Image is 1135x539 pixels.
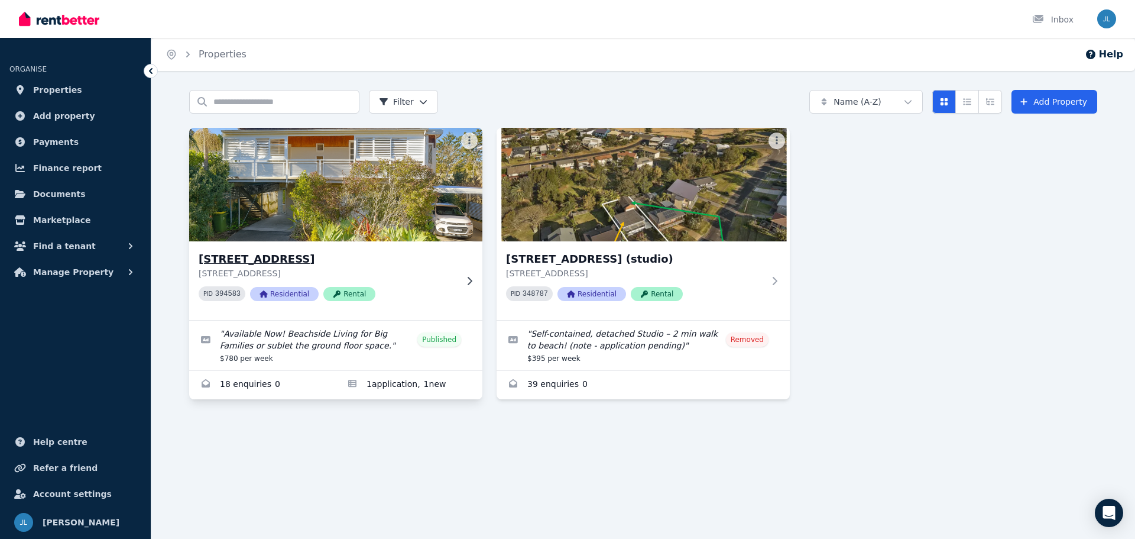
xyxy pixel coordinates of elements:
[9,104,141,128] a: Add property
[506,251,764,267] h3: [STREET_ADDRESS] (studio)
[182,125,490,244] img: 32 Ensenada Rd, Copacabana
[1085,47,1123,62] button: Help
[33,187,86,201] span: Documents
[43,515,119,530] span: [PERSON_NAME]
[9,430,141,454] a: Help centre
[336,371,482,399] a: Applications for 32 Ensenada Rd, Copacabana
[9,182,141,206] a: Documents
[506,267,764,279] p: [STREET_ADDRESS]
[511,291,520,297] small: PID
[9,208,141,232] a: Marketplace
[189,371,336,399] a: Enquiries for 32 Ensenada Rd, Copacabana
[1032,14,1074,25] div: Inbox
[14,513,33,532] img: Jacqueline Larratt
[932,90,956,114] button: Card view
[369,90,438,114] button: Filter
[809,90,923,114] button: Name (A-Z)
[33,83,82,97] span: Properties
[151,38,261,71] nav: Breadcrumb
[557,287,626,301] span: Residential
[9,65,47,73] span: ORGANISE
[199,251,456,267] h3: [STREET_ADDRESS]
[9,78,141,102] a: Properties
[978,90,1002,114] button: Expanded list view
[955,90,979,114] button: Compact list view
[9,234,141,258] button: Find a tenant
[33,265,113,279] span: Manage Property
[1011,90,1097,114] a: Add Property
[250,287,319,301] span: Residential
[33,213,90,227] span: Marketplace
[523,290,548,298] code: 348787
[199,49,247,60] a: Properties
[1097,9,1116,28] img: Jacqueline Larratt
[497,128,790,241] img: 32 Ensenada Road, Copacabana (studio)
[768,133,785,149] button: More options
[199,267,456,279] p: [STREET_ADDRESS]
[9,482,141,506] a: Account settings
[33,461,98,475] span: Refer a friend
[9,156,141,180] a: Finance report
[9,130,141,154] a: Payments
[497,128,790,320] a: 32 Ensenada Road, Copacabana (studio)[STREET_ADDRESS] (studio)[STREET_ADDRESS]PID 348787Residenti...
[497,371,790,399] a: Enquiries for 32 Ensenada Road, Copacabana (studio)
[631,287,683,301] span: Rental
[932,90,1002,114] div: View options
[497,321,790,370] a: Edit listing: Self-contained, detached Studio – 2 min walk to beach! (note - application pending)
[33,487,112,501] span: Account settings
[33,161,102,175] span: Finance report
[1095,499,1123,527] div: Open Intercom Messenger
[33,435,87,449] span: Help centre
[461,133,478,149] button: More options
[33,109,95,123] span: Add property
[323,287,375,301] span: Rental
[19,10,99,28] img: RentBetter
[189,321,482,370] a: Edit listing: Available Now! Beachside Living for Big Families or sublet the ground floor space.
[9,456,141,480] a: Refer a friend
[9,260,141,284] button: Manage Property
[33,135,79,149] span: Payments
[33,239,96,253] span: Find a tenant
[189,128,482,320] a: 32 Ensenada Rd, Copacabana[STREET_ADDRESS][STREET_ADDRESS]PID 394583ResidentialRental
[379,96,414,108] span: Filter
[834,96,881,108] span: Name (A-Z)
[203,291,213,297] small: PID
[215,290,241,298] code: 394583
